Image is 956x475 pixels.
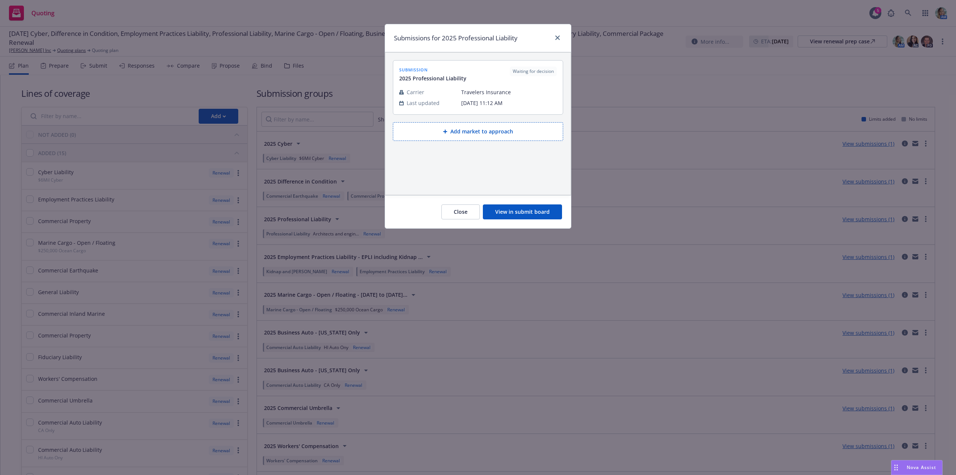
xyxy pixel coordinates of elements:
[394,33,518,43] h1: Submissions for 2025 Professional Liability
[513,68,554,75] span: Waiting for decision
[891,460,943,475] button: Nova Assist
[461,99,557,107] span: [DATE] 11:12 AM
[907,464,936,471] span: Nova Assist
[407,99,440,107] span: Last updated
[891,460,901,475] div: Drag to move
[483,204,562,219] button: View in submit board
[407,88,424,96] span: Carrier
[393,122,563,141] button: Add market to approach
[461,88,557,96] span: Travelers Insurance
[553,33,562,42] a: close
[399,67,466,73] span: submission
[399,74,466,82] span: 2025 Professional Liability
[441,204,480,219] button: Close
